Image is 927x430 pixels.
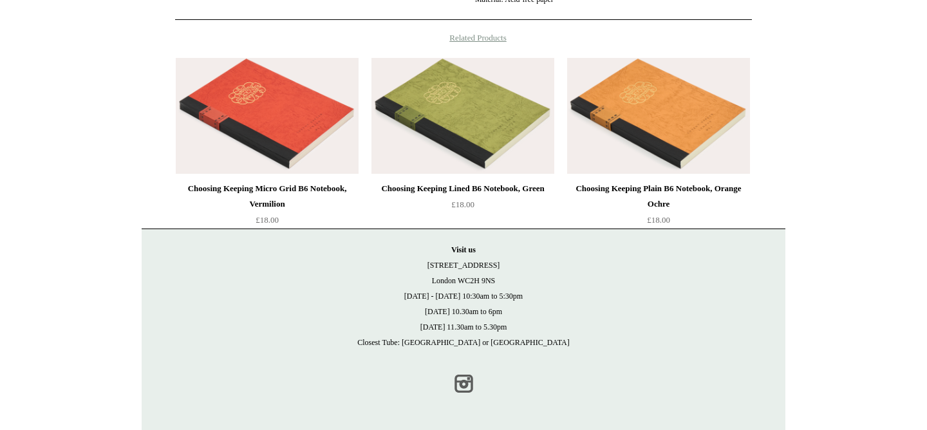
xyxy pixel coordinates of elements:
[176,58,359,174] a: Choosing Keeping Micro Grid B6 Notebook, Vermilion Choosing Keeping Micro Grid B6 Notebook, Vermi...
[371,181,554,234] a: Choosing Keeping Lined B6 Notebook, Green £18.00
[451,200,474,209] span: £18.00
[570,181,747,212] div: Choosing Keeping Plain B6 Notebook, Orange Ochre
[371,58,554,174] img: Choosing Keeping Lined B6 Notebook, Green
[647,215,670,225] span: £18.00
[449,369,478,398] a: Instagram
[567,181,750,234] a: Choosing Keeping Plain B6 Notebook, Orange Ochre £18.00
[179,181,355,212] div: Choosing Keeping Micro Grid B6 Notebook, Vermilion
[375,181,551,196] div: Choosing Keeping Lined B6 Notebook, Green
[154,242,772,350] p: [STREET_ADDRESS] London WC2H 9NS [DATE] - [DATE] 10:30am to 5:30pm [DATE] 10.30am to 6pm [DATE] 1...
[567,58,750,174] img: Choosing Keeping Plain B6 Notebook, Orange Ochre
[451,245,476,254] strong: Visit us
[176,181,359,234] a: Choosing Keeping Micro Grid B6 Notebook, Vermilion £18.00
[176,58,359,174] img: Choosing Keeping Micro Grid B6 Notebook, Vermilion
[142,33,785,43] h4: Related Products
[371,58,554,174] a: Choosing Keeping Lined B6 Notebook, Green Choosing Keeping Lined B6 Notebook, Green
[256,215,279,225] span: £18.00
[567,58,750,174] a: Choosing Keeping Plain B6 Notebook, Orange Ochre Choosing Keeping Plain B6 Notebook, Orange Ochre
